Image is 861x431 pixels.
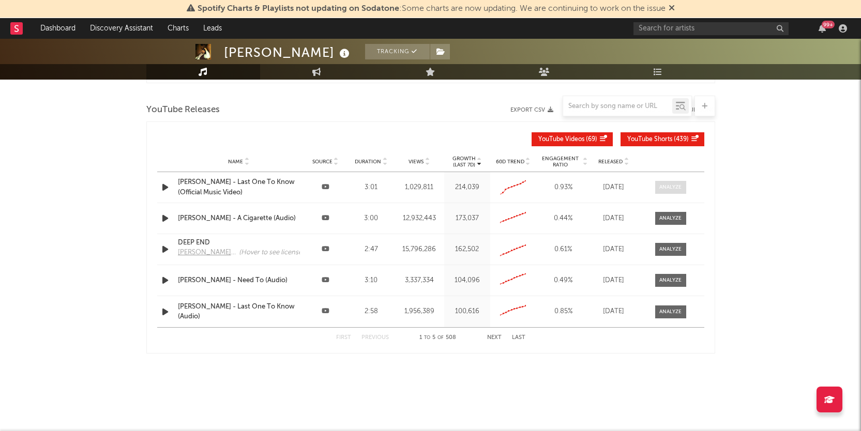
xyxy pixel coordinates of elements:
[178,302,300,322] a: [PERSON_NAME] - Last One To Know (Audio)
[397,244,442,255] div: 15,796,286
[487,335,502,341] button: Next
[365,44,430,59] button: Tracking
[539,213,588,224] div: 0.44 %
[669,5,675,13] span: Dismiss
[397,213,442,224] div: 12,932,443
[239,248,324,258] div: (Hover to see licensed songs)
[539,275,588,286] div: 0.49 %
[447,306,488,317] div: 100,616
[539,244,588,255] div: 0.61 %
[538,136,584,143] span: YouTube Videos
[593,244,635,255] div: [DATE]
[198,5,666,13] span: : Some charts are now updating. We are continuing to work on the issue
[178,177,300,197] a: [PERSON_NAME] - Last One To Know (Official Music Video)
[447,244,488,255] div: 162,502
[397,182,442,193] div: 1,029,811
[496,159,524,165] span: 60D Trend
[224,44,352,61] div: [PERSON_NAME]
[178,238,300,248] a: DEEP END
[351,275,392,286] div: 3:10
[196,18,229,39] a: Leads
[351,244,392,255] div: 2:47
[437,335,444,340] span: of
[539,156,582,168] span: Engagement Ratio
[633,22,789,35] input: Search for artists
[410,332,466,344] div: 1 5 508
[627,136,689,143] span: ( 439 )
[336,335,351,341] button: First
[397,306,442,317] div: 1,956,389
[452,162,476,168] p: (Last 7d)
[198,5,399,13] span: Spotify Charts & Playlists not updating on Sodatone
[160,18,196,39] a: Charts
[312,159,333,165] span: Source
[178,248,239,261] a: [PERSON_NAME] - Topic
[539,182,588,193] div: 0.93 %
[538,136,597,143] span: ( 69 )
[424,335,430,340] span: to
[598,159,623,165] span: Released
[228,159,243,165] span: Name
[361,335,389,341] button: Previous
[447,275,488,286] div: 104,096
[447,213,488,224] div: 173,037
[532,132,613,146] button: YouTube Videos(69)
[351,213,392,224] div: 3:00
[593,306,635,317] div: [DATE]
[621,132,704,146] button: YouTube Shorts(439)
[355,159,381,165] span: Duration
[593,275,635,286] div: [DATE]
[447,182,488,193] div: 214,039
[593,213,635,224] div: [DATE]
[83,18,160,39] a: Discovery Assistant
[563,102,672,111] input: Search by song name or URL
[452,156,476,162] p: Growth
[512,335,525,341] button: Last
[178,213,300,224] a: [PERSON_NAME] - A Cigarette (Audio)
[178,275,300,286] a: [PERSON_NAME] - Need To (Audio)
[627,136,672,143] span: YouTube Shorts
[593,182,635,193] div: [DATE]
[409,159,424,165] span: Views
[351,306,392,317] div: 2:58
[822,21,835,28] div: 99 +
[539,306,588,317] div: 0.85 %
[33,18,83,39] a: Dashboard
[351,182,392,193] div: 3:01
[819,24,826,33] button: 99+
[397,275,442,286] div: 3,337,334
